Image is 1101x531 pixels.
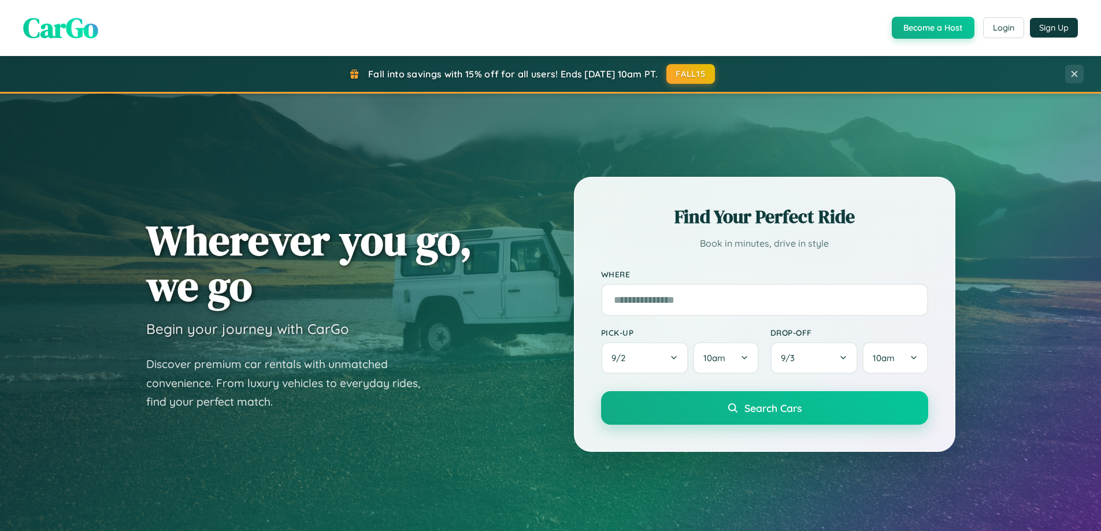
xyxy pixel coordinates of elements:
[146,355,435,411] p: Discover premium car rentals with unmatched convenience. From luxury vehicles to everyday rides, ...
[146,320,349,337] h3: Begin your journey with CarGo
[368,68,658,80] span: Fall into savings with 15% off for all users! Ends [DATE] 10am PT.
[146,217,472,309] h1: Wherever you go, we go
[611,352,631,363] span: 9 / 2
[873,352,895,363] span: 10am
[693,342,758,374] button: 10am
[770,328,928,337] label: Drop-off
[781,352,800,363] span: 9 / 3
[601,269,928,279] label: Where
[770,342,858,374] button: 9/3
[601,204,928,229] h2: Find Your Perfect Ride
[983,17,1024,38] button: Login
[1030,18,1078,38] button: Sign Up
[892,17,974,39] button: Become a Host
[23,9,98,47] span: CarGo
[862,342,928,374] button: 10am
[666,64,715,84] button: FALL15
[601,342,689,374] button: 9/2
[744,402,802,414] span: Search Cars
[601,328,759,337] label: Pick-up
[703,352,725,363] span: 10am
[601,391,928,425] button: Search Cars
[601,235,928,252] p: Book in minutes, drive in style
